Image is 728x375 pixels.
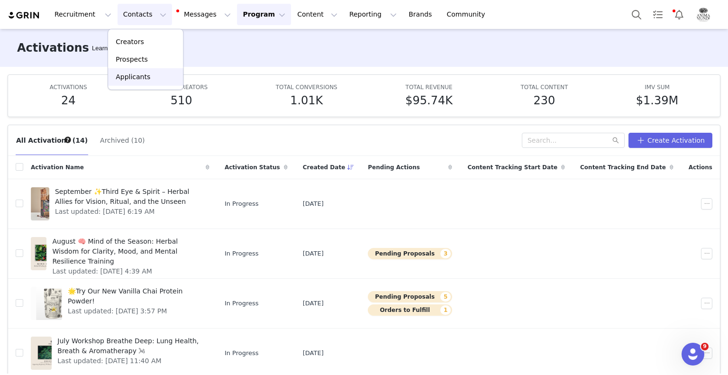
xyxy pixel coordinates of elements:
[31,284,209,322] a: 🌟Try Our New Vanilla Chai Protein Powder!Last updated: [DATE] 3:57 PM
[8,11,41,20] img: grin logo
[276,84,337,91] span: TOTAL CONVERSIONS
[681,157,720,177] div: Actions
[669,4,690,25] button: Notifications
[626,4,647,25] button: Search
[303,348,324,358] span: [DATE]
[628,133,712,148] button: Create Activation
[68,306,204,316] span: Last updated: [DATE] 3:57 PM
[612,137,619,144] i: icon: search
[225,348,259,358] span: In Progress
[90,44,125,53] div: Tooltip anchor
[118,4,172,25] button: Contacts
[57,356,204,366] span: Last updated: [DATE] 11:40 AM
[406,84,453,91] span: TOTAL REVENUE
[520,84,568,91] span: TOTAL CONTENT
[171,92,192,109] h5: 510
[403,4,440,25] a: Brands
[701,343,709,350] span: 9
[225,163,280,172] span: Activation Status
[55,207,204,217] span: Last updated: [DATE] 6:19 AM
[696,7,711,22] img: c4e4dfb8-fdae-4a6f-8129-46f669444c22.jpeg
[441,4,495,25] a: Community
[68,286,204,306] span: 🌟Try Our New Vanilla Chai Protein Powder!
[303,299,324,308] span: [DATE]
[522,133,625,148] input: Search...
[49,4,117,25] button: Recruitment
[52,266,203,276] span: Last updated: [DATE] 4:39 AM
[368,163,420,172] span: Pending Actions
[237,4,291,25] button: Program
[57,336,204,356] span: July Workshop Breathe Deep: Lung Health, Breath & Aromatherapy 🌬
[368,248,452,259] button: Pending Proposals3
[291,4,343,25] button: Content
[368,304,452,316] button: Orders to Fulfill1
[16,133,88,148] button: All Activations (14)
[467,163,557,172] span: Content Tracking Start Date
[225,199,259,209] span: In Progress
[116,55,147,64] p: Prospects
[64,136,72,144] div: Tooltip anchor
[533,92,555,109] h5: 230
[225,249,259,258] span: In Progress
[61,92,76,109] h5: 24
[31,334,209,372] a: July Workshop Breathe Deep: Lung Health, Breath & Aromatherapy 🌬Last updated: [DATE] 11:40 AM
[55,187,204,207] span: September ✨Third Eye & Spirit – Herbal Allies for Vision, Ritual, and the Unseen
[647,4,668,25] a: Tasks
[225,299,259,308] span: In Progress
[116,72,150,82] p: Applicants
[31,163,84,172] span: Activation Name
[303,249,324,258] span: [DATE]
[344,4,402,25] button: Reporting
[290,92,323,109] h5: 1.01K
[645,84,670,91] span: IMV SUM
[31,185,209,223] a: September ✨Third Eye & Spirit – Herbal Allies for Vision, Ritual, and the UnseenLast updated: [DA...
[303,199,324,209] span: [DATE]
[636,92,678,109] h5: $1.39M
[303,163,346,172] span: Created Date
[116,37,144,47] p: Creators
[682,343,704,366] iframe: Intercom live chat
[50,84,87,91] span: ACTIVATIONS
[100,133,145,148] button: Archived (10)
[368,291,452,302] button: Pending Proposals5
[31,235,209,273] a: August 🧠 Mind of the Season: Herbal Wisdom for Clarity, Mood, and Mental Resilience TrainingLast ...
[17,39,89,56] h3: Activations
[405,92,453,109] h5: $95.74K
[580,163,666,172] span: Content Tracking End Date
[173,4,237,25] button: Messages
[690,7,720,22] button: Profile
[52,237,203,266] span: August 🧠 Mind of the Season: Herbal Wisdom for Clarity, Mood, and Mental Resilience Training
